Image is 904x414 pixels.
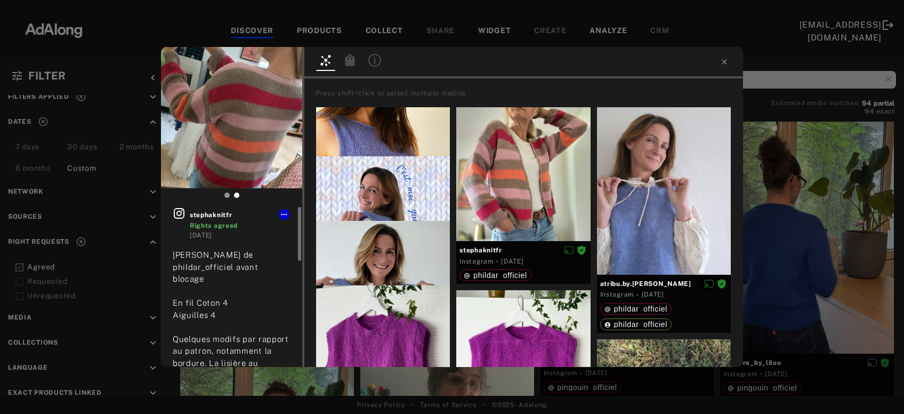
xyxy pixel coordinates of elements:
[190,210,290,220] span: stephaknitfr
[190,232,212,239] time: 2025-09-27T14:31:50.000Z
[161,47,302,188] img: INS_DPG_CGSjLu8_1
[316,88,739,99] div: Press shift+click to select multiple medias
[851,363,904,414] div: Widget de chat
[600,290,634,299] div: Instagram
[459,257,493,266] div: Instagram
[614,320,667,329] span: phildar_officiel
[636,291,639,299] span: ·
[190,222,238,229] span: Rights agreed
[473,271,527,280] span: phildar_officiel
[464,272,527,279] div: phildar_officiel
[614,305,667,313] span: phildar_officiel
[604,305,667,313] div: phildar_officiel
[501,258,523,265] time: 2025-09-27T14:31:50.000Z
[496,257,499,266] span: ·
[459,245,587,255] span: stephaknitfr
[577,246,586,253] span: Rights agreed
[851,363,904,414] iframe: Chat Widget
[600,279,728,289] span: atribu.by.[PERSON_NAME]
[717,280,727,287] span: Rights agreed
[642,291,664,298] time: 2025-09-23T13:25:21.000Z
[701,278,717,289] button: Disable diffusion on this media
[604,321,667,328] div: phildar_officiel
[561,244,577,256] button: Disable diffusion on this media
